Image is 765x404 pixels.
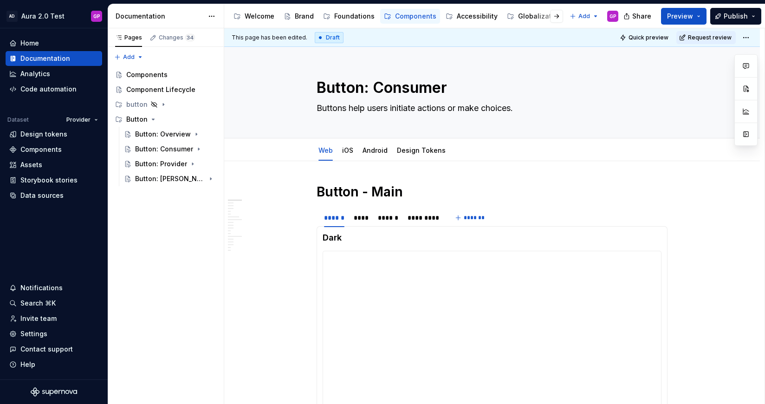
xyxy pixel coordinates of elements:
a: Button: Consumer [120,142,220,156]
span: Publish [724,12,748,21]
div: Settings [20,329,47,339]
div: Brand [295,12,314,21]
a: Storybook stories [6,173,102,188]
div: Aura 2.0 Test [21,12,65,21]
div: Data sources [20,191,64,200]
span: Preview [667,12,693,21]
button: Help [6,357,102,372]
div: Web [315,140,337,160]
div: Changes [159,34,195,41]
div: Button: [PERSON_NAME] [135,174,205,183]
button: Request review [676,31,736,44]
div: Button: Overview [135,130,191,139]
a: Assets [6,157,102,172]
div: Dataset [7,116,29,124]
span: Add [578,13,590,20]
div: Component Lifecycle [126,85,195,94]
a: Analytics [6,66,102,81]
button: Quick preview [617,31,673,44]
a: Code automation [6,82,102,97]
button: Preview [661,8,707,25]
h1: Button - Main [317,183,668,200]
a: Documentation [6,51,102,66]
span: Quick preview [629,34,668,41]
div: Design Tokens [393,140,449,160]
a: Data sources [6,188,102,203]
div: Button [111,112,220,127]
button: Search ⌘K [6,296,102,311]
div: Page tree [111,67,220,186]
div: Draft [315,32,344,43]
span: This page has been edited. [232,34,307,41]
a: Components [6,142,102,157]
div: Analytics [20,69,50,78]
div: Globalization [518,12,562,21]
div: Button [126,115,148,124]
a: Home [6,36,102,51]
button: Provider [62,113,102,126]
div: Button: Consumer [135,144,193,154]
h4: Dark [323,232,661,243]
button: Publish [710,8,761,25]
a: Component Lifecycle [111,82,220,97]
textarea: Buttons help users initiate actions or make choices. [315,101,666,116]
div: GP [93,13,100,20]
div: Search ⌘K [20,299,56,308]
a: Button: [PERSON_NAME] [120,171,220,186]
a: Web [318,146,333,154]
div: Documentation [20,54,70,63]
span: 34 [185,34,195,41]
div: Android [359,140,391,160]
a: Button: Overview [120,127,220,142]
a: Design Tokens [397,146,446,154]
svg: Supernova Logo [31,387,77,397]
a: Globalization [503,9,565,24]
a: Foundations [319,9,378,24]
a: Android [363,146,388,154]
span: Request review [688,34,732,41]
div: Button: Provider [135,159,187,169]
button: ADAura 2.0 TestGP [2,6,106,26]
div: Components [126,70,168,79]
div: Components [395,12,436,21]
a: Design tokens [6,127,102,142]
div: Notifications [20,283,63,293]
textarea: Button: Consumer [315,77,666,99]
span: Share [632,12,651,21]
a: Components [111,67,220,82]
div: Home [20,39,39,48]
button: Notifications [6,280,102,295]
a: Settings [6,326,102,341]
div: Help [20,360,35,369]
a: Components [380,9,440,24]
a: Accessibility [442,9,501,24]
div: Code automation [20,85,77,94]
div: Design tokens [20,130,67,139]
a: Welcome [230,9,278,24]
button: Add [111,51,146,64]
div: button [111,97,220,112]
a: Invite team [6,311,102,326]
div: Storybook stories [20,176,78,185]
div: Pages [115,34,142,41]
a: Button: Provider [120,156,220,171]
div: Assets [20,160,42,169]
a: iOS [342,146,353,154]
span: Provider [66,116,91,124]
button: Share [619,8,657,25]
div: Components [20,145,62,154]
button: Contact support [6,342,102,357]
div: GP [609,13,616,20]
div: Page tree [230,7,565,26]
div: Welcome [245,12,274,21]
div: button [126,100,148,109]
div: Invite team [20,314,57,323]
span: Add [123,53,135,61]
div: Accessibility [457,12,498,21]
div: iOS [338,140,357,160]
div: Foundations [334,12,375,21]
div: Contact support [20,345,73,354]
div: Documentation [116,12,203,21]
a: Brand [280,9,318,24]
